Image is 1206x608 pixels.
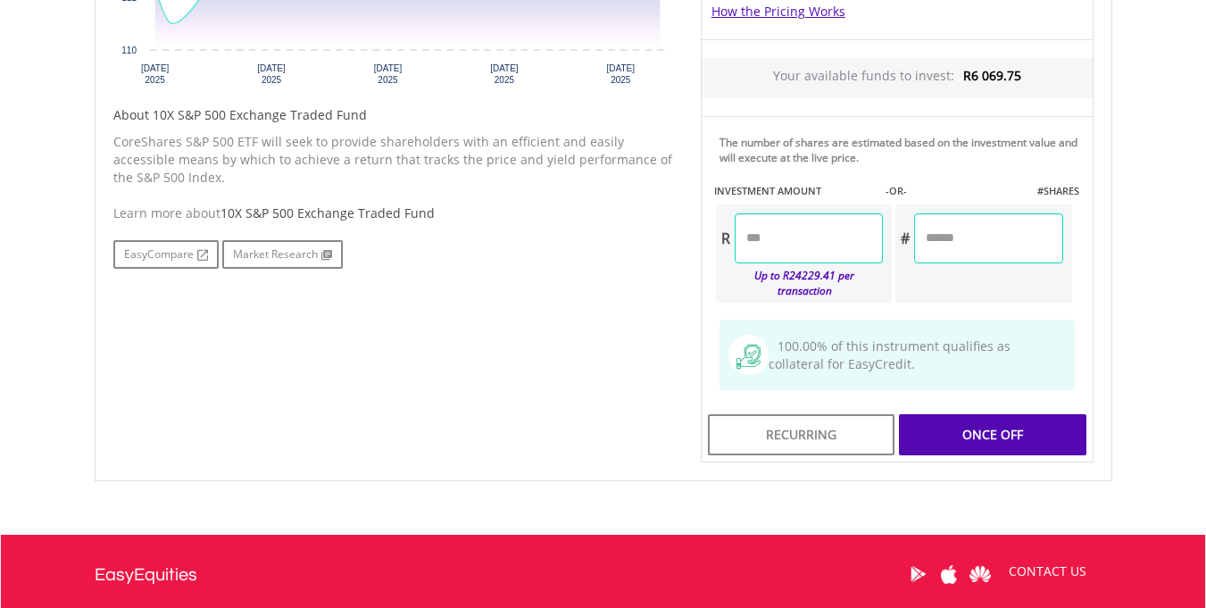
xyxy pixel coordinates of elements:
div: Learn more about [113,204,674,222]
span: 100.00% of this instrument qualifies as collateral for EasyCredit. [769,337,1011,372]
text: [DATE] 2025 [490,63,519,85]
text: 110 [121,46,137,55]
text: [DATE] 2025 [606,63,635,85]
img: collateral-qualifying-green.svg [736,345,761,369]
a: Apple [934,546,965,602]
div: Recurring [708,414,894,455]
a: Huawei [965,546,996,602]
p: CoreShares S&P 500 ETF will seek to provide shareholders with an efficient and easily accessible ... [113,133,674,187]
a: CONTACT US [996,546,1099,596]
text: [DATE] 2025 [140,63,169,85]
div: Your available funds to invest: [702,58,1093,98]
h5: About 10X S&P 500 Exchange Traded Fund [113,106,674,124]
div: Once Off [899,414,1085,455]
label: -OR- [886,184,907,198]
text: [DATE] 2025 [373,63,402,85]
a: Google Play [902,546,934,602]
div: R [716,213,735,263]
div: The number of shares are estimated based on the investment value and will execute at the live price. [719,135,1085,165]
a: Market Research [222,240,343,269]
a: EasyCompare [113,240,219,269]
a: How the Pricing Works [711,3,845,20]
span: 10X S&P 500 Exchange Traded Fund [220,204,435,221]
span: R6 069.75 [963,67,1021,84]
div: # [895,213,914,263]
text: [DATE] 2025 [257,63,286,85]
label: #SHARES [1037,184,1079,198]
div: Up to R24229.41 per transaction [716,263,884,303]
label: INVESTMENT AMOUNT [714,184,821,198]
